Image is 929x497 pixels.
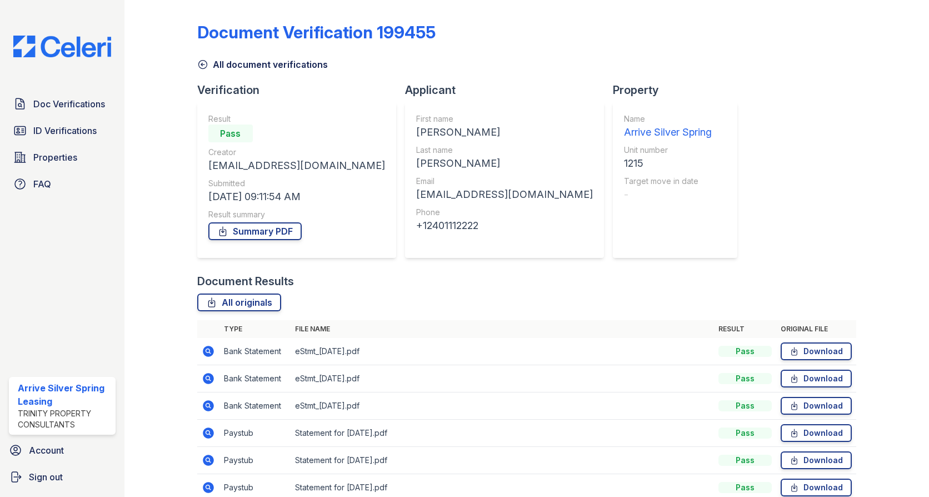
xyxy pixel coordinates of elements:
div: [PERSON_NAME] [416,156,593,171]
div: - [624,187,712,202]
div: Target move in date [624,176,712,187]
a: Download [781,451,852,469]
div: Submitted [208,178,385,189]
div: [DATE] 09:11:54 AM [208,189,385,205]
div: Creator [208,147,385,158]
div: Name [624,113,712,125]
td: Paystub [219,420,291,447]
div: Arrive Silver Spring Leasing [18,381,111,408]
span: Properties [33,151,77,164]
div: Trinity Property Consultants [18,408,111,430]
span: Sign out [29,470,63,484]
div: Pass [718,373,772,384]
a: Summary PDF [208,222,302,240]
div: Pass [718,400,772,411]
span: Account [29,444,64,457]
div: First name [416,113,593,125]
td: eStmt_[DATE].pdf [291,392,714,420]
div: Pass [208,125,253,142]
span: ID Verifications [33,124,97,137]
td: Statement for [DATE].pdf [291,447,714,474]
td: Bank Statement [219,392,291,420]
th: Type [219,320,291,338]
td: Bank Statement [219,338,291,365]
td: Bank Statement [219,365,291,392]
img: CE_Logo_Blue-a8612792a0a2168367f1c8372b55b34899dd931a85d93a1a3d3e32e68fde9ad4.png [4,36,120,57]
div: Result summary [208,209,385,220]
span: FAQ [33,177,51,191]
th: File name [291,320,714,338]
th: Original file [776,320,856,338]
div: [EMAIL_ADDRESS][DOMAIN_NAME] [208,158,385,173]
div: Applicant [405,82,613,98]
a: Doc Verifications [9,93,116,115]
a: Download [781,479,852,496]
a: Download [781,424,852,442]
div: Phone [416,207,593,218]
span: Doc Verifications [33,97,105,111]
a: All originals [197,294,281,311]
a: Account [4,439,120,461]
div: Pass [718,455,772,466]
div: [PERSON_NAME] [416,125,593,140]
div: Email [416,176,593,187]
a: Sign out [4,466,120,488]
a: Properties [9,146,116,168]
a: ID Verifications [9,120,116,142]
div: [EMAIL_ADDRESS][DOMAIN_NAME] [416,187,593,202]
td: eStmt_[DATE].pdf [291,365,714,392]
div: Pass [718,428,772,439]
a: Name Arrive Silver Spring [624,113,712,140]
div: 1215 [624,156,712,171]
div: Property [613,82,746,98]
div: Document Results [197,274,294,289]
td: Statement for [DATE].pdf [291,420,714,447]
div: Verification [197,82,405,98]
th: Result [714,320,776,338]
div: Document Verification 199455 [197,22,436,42]
div: Pass [718,346,772,357]
td: Paystub [219,447,291,474]
a: Download [781,342,852,360]
td: eStmt_[DATE].pdf [291,338,714,365]
a: Download [781,397,852,415]
a: All document verifications [197,58,328,71]
a: FAQ [9,173,116,195]
div: Pass [718,482,772,493]
div: Unit number [624,145,712,156]
div: +12401112222 [416,218,593,233]
div: Result [208,113,385,125]
div: Last name [416,145,593,156]
a: Download [781,370,852,387]
div: Arrive Silver Spring [624,125,712,140]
